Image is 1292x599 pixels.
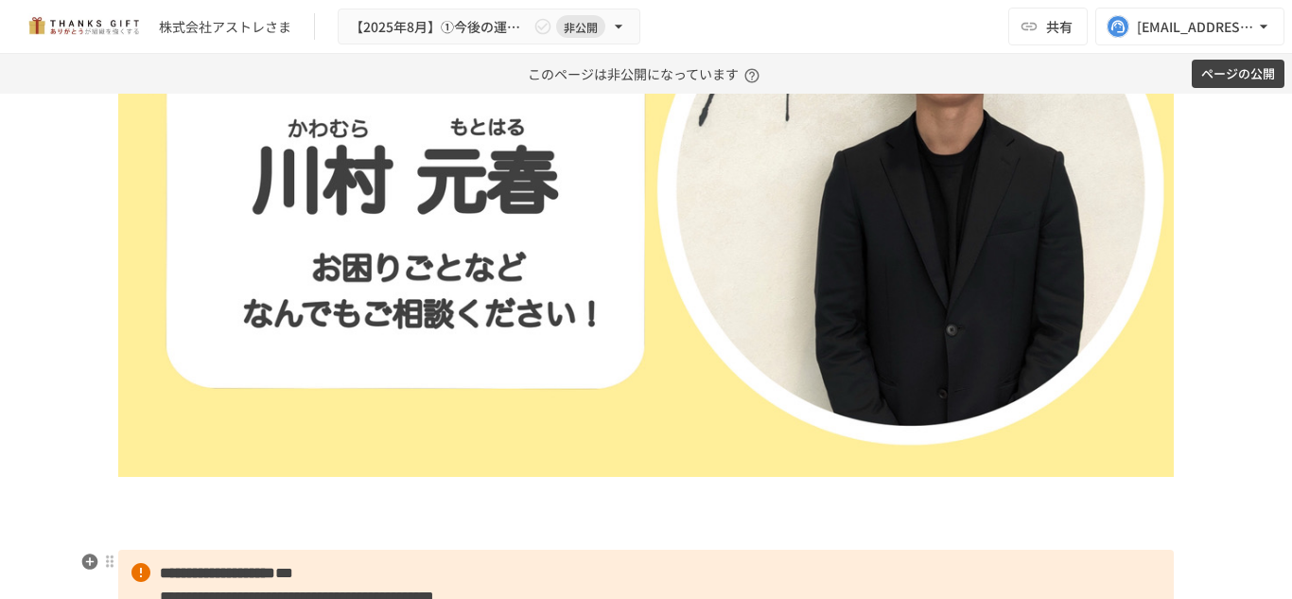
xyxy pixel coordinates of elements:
[1192,60,1284,89] button: ページの公開
[528,54,765,94] p: このページは非公開になっています
[350,15,530,39] span: 【2025年8月】①今後の運用についてのご案内/THANKS GIFTキックオフMTG
[338,9,640,45] button: 【2025年8月】①今後の運用についてのご案内/THANKS GIFTキックオフMTG非公開
[1095,8,1284,45] button: [EMAIL_ADDRESS][DOMAIN_NAME]
[1137,15,1254,39] div: [EMAIL_ADDRESS][DOMAIN_NAME]
[23,11,144,42] img: mMP1OxWUAhQbsRWCurg7vIHe5HqDpP7qZo7fRoNLXQh
[556,17,605,37] span: 非公開
[1046,16,1073,37] span: 共有
[159,17,291,37] div: 株式会社アストレさま
[1008,8,1088,45] button: 共有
